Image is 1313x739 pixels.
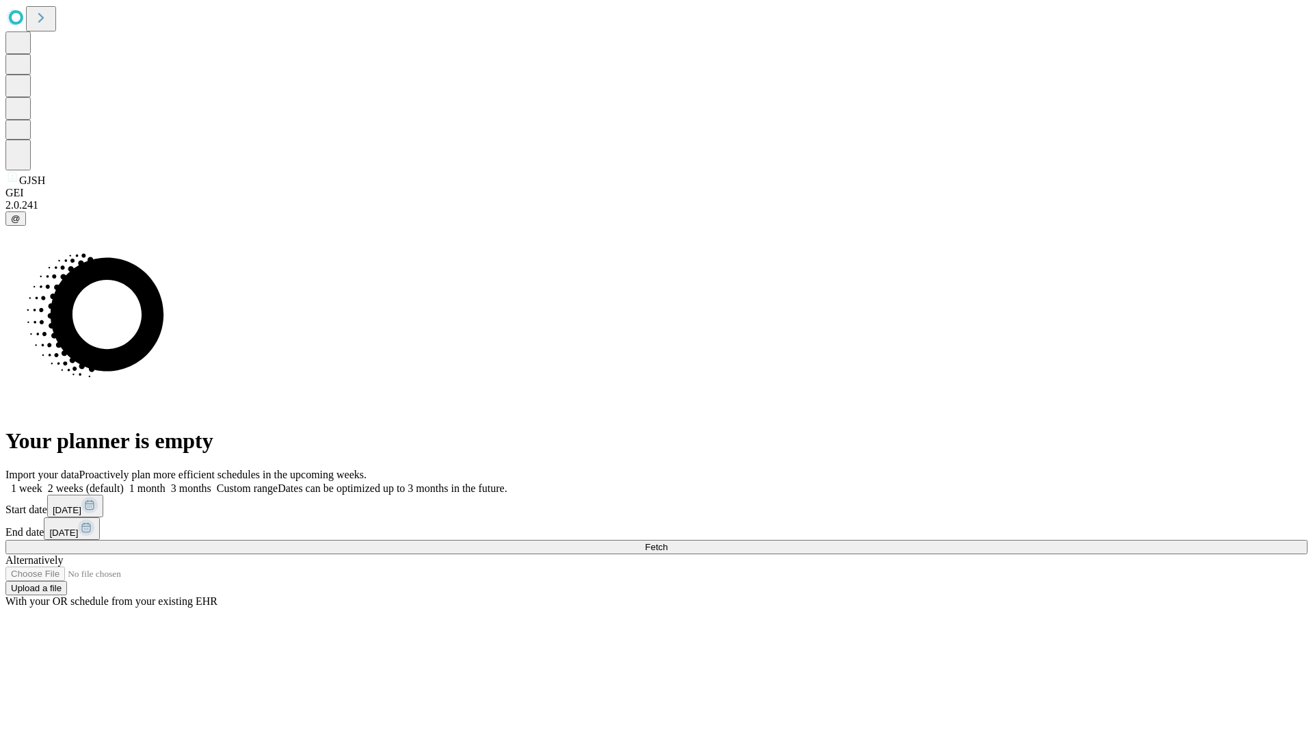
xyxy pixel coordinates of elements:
span: [DATE] [49,528,78,538]
span: Fetch [645,542,667,552]
span: Dates can be optimized up to 3 months in the future. [278,482,507,494]
span: 2 weeks (default) [48,482,124,494]
span: Custom range [217,482,278,494]
span: 1 month [129,482,165,494]
span: @ [11,213,21,224]
span: Import your data [5,469,79,480]
div: 2.0.241 [5,199,1308,211]
span: Proactively plan more efficient schedules in the upcoming weeks. [79,469,367,480]
div: Start date [5,495,1308,517]
span: [DATE] [53,505,81,515]
span: 1 week [11,482,42,494]
div: End date [5,517,1308,540]
span: 3 months [171,482,211,494]
button: @ [5,211,26,226]
span: With your OR schedule from your existing EHR [5,595,217,607]
button: Upload a file [5,581,67,595]
button: [DATE] [44,517,100,540]
button: [DATE] [47,495,103,517]
span: Alternatively [5,554,63,566]
span: GJSH [19,174,45,186]
button: Fetch [5,540,1308,554]
h1: Your planner is empty [5,428,1308,454]
div: GEI [5,187,1308,199]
